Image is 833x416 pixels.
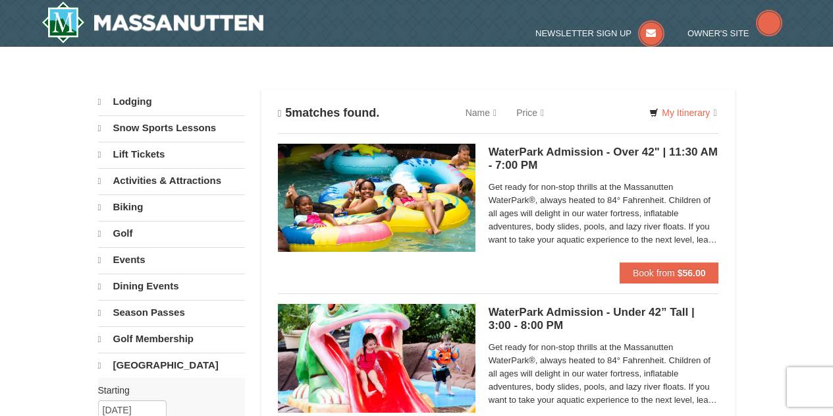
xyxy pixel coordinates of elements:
[98,300,245,325] a: Season Passes
[98,353,245,378] a: [GEOGRAPHIC_DATA]
[687,28,782,38] a: Owner's Site
[278,304,475,412] img: 6619917-1391-b04490f2.jpg
[489,306,719,332] h5: WaterPark Admission - Under 42” Tall | 3:00 - 8:00 PM
[620,262,719,283] button: Book from $56.00
[641,103,725,123] a: My Itinerary
[687,28,749,38] span: Owner's Site
[98,274,245,299] a: Dining Events
[98,168,245,193] a: Activities & Attractions
[98,194,245,220] a: Biking
[98,326,245,351] a: Golf Membership
[98,142,245,167] a: Lift Tickets
[535,28,631,38] span: Newsletter Sign Up
[489,146,719,172] h5: WaterPark Admission - Over 42" | 11:30 AM - 7:00 PM
[456,100,506,126] a: Name
[506,100,554,126] a: Price
[98,221,245,246] a: Golf
[535,28,664,38] a: Newsletter Sign Up
[633,268,675,278] span: Book from
[98,90,245,114] a: Lodging
[489,181,719,247] span: Get ready for non-stop thrills at the Massanutten WaterPark®, always heated to 84° Fahrenheit. Ch...
[98,384,235,397] label: Starting
[489,341,719,407] span: Get ready for non-stop thrills at the Massanutten WaterPark®, always heated to 84° Fahrenheit. Ch...
[98,115,245,140] a: Snow Sports Lessons
[41,1,264,44] img: Massanutten Resort Logo
[678,268,706,278] strong: $56.00
[98,247,245,272] a: Events
[278,144,475,252] img: 6619917-1560-394ba125.jpg
[41,1,264,44] a: Massanutten Resort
